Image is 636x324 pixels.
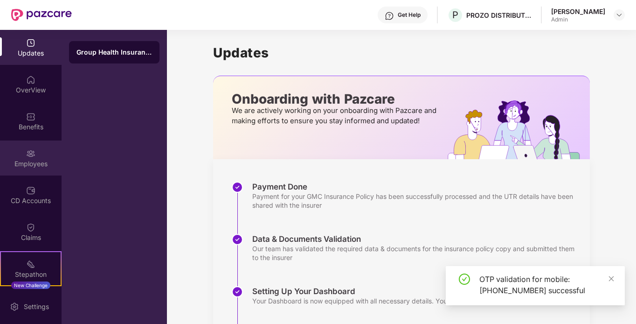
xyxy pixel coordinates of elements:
div: New Challenge [11,282,50,289]
img: svg+xml;base64,PHN2ZyBpZD0iU3RlcC1Eb25lLTMyeDMyIiB4bWxucz0iaHR0cDovL3d3dy53My5vcmcvMjAwMC9zdmciIH... [232,182,243,193]
div: Payment for your GMC Insurance Policy has been successfully processed and the UTR details have be... [252,192,581,210]
span: check-circle [459,274,470,285]
img: svg+xml;base64,PHN2ZyBpZD0iU2V0dGluZy0yMHgyMCIgeG1sbnM9Imh0dHA6Ly93d3cudzMub3JnLzIwMDAvc3ZnIiB3aW... [10,302,19,311]
h1: Updates [213,45,590,61]
img: svg+xml;base64,PHN2ZyBpZD0iU3RlcC1Eb25lLTMyeDMyIiB4bWxucz0iaHR0cDovL3d3dy53My5vcmcvMjAwMC9zdmciIH... [232,234,243,245]
img: hrOnboarding [448,100,590,159]
div: Your Dashboard is now equipped with all necessary details. You can check out the details from [252,296,555,305]
img: New Pazcare Logo [11,9,72,21]
img: svg+xml;base64,PHN2ZyBpZD0iRW1wbG95ZWVzIiB4bWxucz0iaHR0cDovL3d3dy53My5vcmcvMjAwMC9zdmciIHdpZHRoPS... [26,149,35,158]
div: Data & Documents Validation [252,234,581,244]
p: We are actively working on your onboarding with Pazcare and making efforts to ensure you stay inf... [232,106,439,126]
img: svg+xml;base64,PHN2ZyBpZD0iQmVuZWZpdHMiIHhtbG5zPSJodHRwOi8vd3d3LnczLm9yZy8yMDAwL3N2ZyIgd2lkdGg9Ij... [26,112,35,121]
div: OTP validation for mobile: [PHONE_NUMBER] successful [479,274,614,296]
div: [PERSON_NAME] [551,7,605,16]
img: svg+xml;base64,PHN2ZyBpZD0iSGVscC0zMngzMiIgeG1sbnM9Imh0dHA6Ly93d3cudzMub3JnLzIwMDAvc3ZnIiB3aWR0aD... [385,11,394,21]
div: Get Help [398,11,421,19]
div: Group Health Insurance [76,48,152,57]
span: P [452,9,458,21]
div: Setting Up Your Dashboard [252,286,555,296]
img: svg+xml;base64,PHN2ZyBpZD0iRHJvcGRvd24tMzJ4MzIiIHhtbG5zPSJodHRwOi8vd3d3LnczLm9yZy8yMDAwL3N2ZyIgd2... [615,11,623,19]
div: Our team has validated the required data & documents for the insurance policy copy and submitted ... [252,244,581,262]
div: Stepathon [1,270,61,279]
p: Onboarding with Pazcare [232,95,439,103]
div: Admin [551,16,605,23]
span: close [608,275,615,282]
img: svg+xml;base64,PHN2ZyBpZD0iSG9tZSIgeG1sbnM9Imh0dHA6Ly93d3cudzMub3JnLzIwMDAvc3ZnIiB3aWR0aD0iMjAiIG... [26,75,35,85]
img: svg+xml;base64,PHN2ZyBpZD0iQ0RfQWNjb3VudHMiIGRhdGEtbmFtZT0iQ0QgQWNjb3VudHMiIHhtbG5zPSJodHRwOi8vd3... [26,186,35,195]
img: svg+xml;base64,PHN2ZyBpZD0iVXBkYXRlZCIgeG1sbnM9Imh0dHA6Ly93d3cudzMub3JnLzIwMDAvc3ZnIiB3aWR0aD0iMj... [26,38,35,48]
div: PROZO DISTRIBUTION PRIVATE LIMITED [466,11,532,20]
div: Payment Done [252,182,581,192]
img: svg+xml;base64,PHN2ZyBpZD0iU3RlcC1Eb25lLTMyeDMyIiB4bWxucz0iaHR0cDovL3d3dy53My5vcmcvMjAwMC9zdmciIH... [232,286,243,297]
img: svg+xml;base64,PHN2ZyB4bWxucz0iaHR0cDovL3d3dy53My5vcmcvMjAwMC9zdmciIHdpZHRoPSIyMSIgaGVpZ2h0PSIyMC... [26,260,35,269]
img: svg+xml;base64,PHN2ZyBpZD0iQ2xhaW0iIHhtbG5zPSJodHRwOi8vd3d3LnczLm9yZy8yMDAwL3N2ZyIgd2lkdGg9IjIwIi... [26,223,35,232]
div: Settings [21,302,52,311]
